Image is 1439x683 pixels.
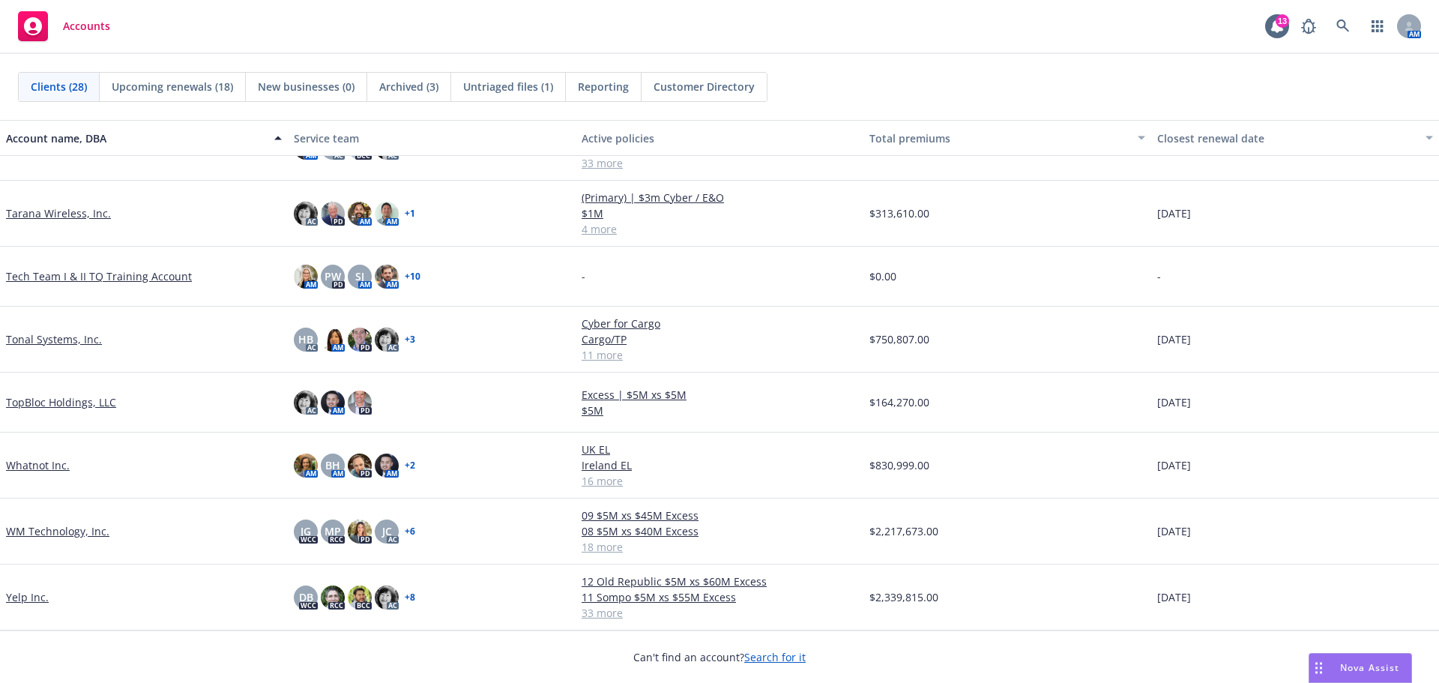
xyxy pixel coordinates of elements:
[375,586,399,610] img: photo
[6,130,265,146] div: Account name, DBA
[869,523,938,539] span: $2,217,673.00
[1363,11,1393,41] a: Switch app
[582,347,857,363] a: 11 more
[869,394,929,410] span: $164,270.00
[1157,331,1191,347] span: [DATE]
[582,442,857,457] a: UK EL
[582,155,857,171] a: 33 more
[348,391,372,415] img: photo
[405,335,415,344] a: + 3
[1157,205,1191,221] span: [DATE]
[405,527,415,536] a: + 6
[294,454,318,478] img: photo
[379,79,438,94] span: Archived (3)
[321,328,345,352] img: photo
[582,331,857,347] a: Cargo/TP
[348,328,372,352] img: photo
[405,593,415,602] a: + 8
[582,589,857,605] a: 11 Sompo $5M xs $55M Excess
[1157,589,1191,605] span: [DATE]
[1157,523,1191,539] span: [DATE]
[348,586,372,610] img: photo
[6,268,192,284] a: Tech Team I & II TQ Training Account
[288,120,576,156] button: Service team
[112,79,233,94] span: Upcoming renewals (18)
[375,328,399,352] img: photo
[582,508,857,523] a: 09 $5M xs $45M Excess
[301,523,311,539] span: JG
[869,331,929,347] span: $750,807.00
[6,331,102,347] a: Tonal Systems, Inc.
[578,79,629,94] span: Reporting
[582,403,857,418] a: $5M
[348,520,372,544] img: photo
[375,265,399,289] img: photo
[1157,394,1191,410] span: [DATE]
[294,265,318,289] img: photo
[869,589,938,605] span: $2,339,815.00
[633,649,806,665] span: Can't find an account?
[1276,14,1289,28] div: 13
[869,268,896,284] span: $0.00
[582,539,857,555] a: 18 more
[375,202,399,226] img: photo
[348,202,372,226] img: photo
[405,461,415,470] a: + 2
[325,268,341,284] span: PW
[582,221,857,237] a: 4 more
[6,457,70,473] a: Whatnot Inc.
[405,272,420,281] a: + 10
[6,523,109,539] a: WM Technology, Inc.
[582,316,857,331] a: Cyber for Cargo
[1328,11,1358,41] a: Search
[321,202,345,226] img: photo
[1340,661,1399,674] span: Nova Assist
[744,650,806,664] a: Search for it
[31,79,87,94] span: Clients (28)
[294,130,570,146] div: Service team
[869,457,929,473] span: $830,999.00
[654,79,755,94] span: Customer Directory
[1157,130,1417,146] div: Closest renewal date
[375,454,399,478] img: photo
[355,268,364,284] span: SJ
[325,523,341,539] span: MP
[1309,653,1412,683] button: Nova Assist
[582,130,857,146] div: Active policies
[582,268,585,284] span: -
[294,202,318,226] img: photo
[582,523,857,539] a: 08 $5M xs $40M Excess
[463,79,553,94] span: Untriaged files (1)
[582,574,857,589] a: 12 Old Republic $5M xs $60M Excess
[582,605,857,621] a: 33 more
[382,523,392,539] span: JC
[63,20,110,32] span: Accounts
[582,387,857,403] a: Excess | $5M xs $5M
[576,120,863,156] button: Active policies
[1157,457,1191,473] span: [DATE]
[6,394,116,410] a: TopBloc Holdings, LLC
[1294,11,1324,41] a: Report a Bug
[869,130,1129,146] div: Total premiums
[294,391,318,415] img: photo
[405,209,415,218] a: + 1
[321,586,345,610] img: photo
[1309,654,1328,682] div: Drag to move
[12,5,116,47] a: Accounts
[582,457,857,473] a: Ireland EL
[1151,120,1439,156] button: Closest renewal date
[325,457,340,473] span: BH
[869,205,929,221] span: $313,610.00
[298,331,313,347] span: HB
[582,205,857,221] a: $1M
[299,589,313,605] span: DB
[348,454,372,478] img: photo
[6,205,111,221] a: Tarana Wireless, Inc.
[582,190,857,205] a: (Primary) | $3m Cyber / E&O
[321,391,345,415] img: photo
